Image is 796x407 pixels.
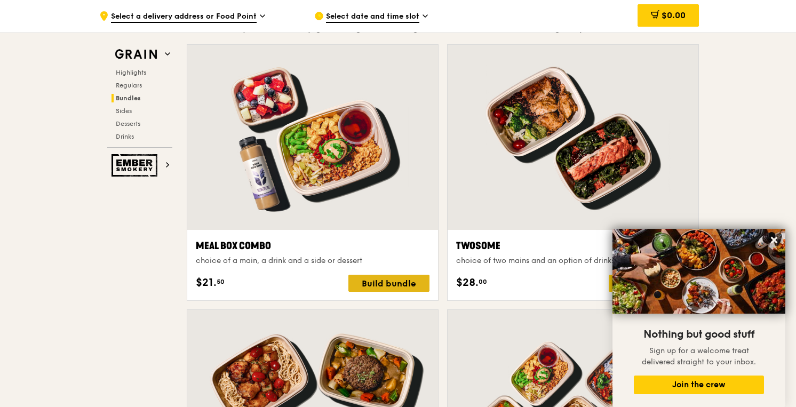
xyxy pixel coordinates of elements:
[662,10,686,20] span: $0.00
[479,277,487,286] span: 00
[116,133,134,140] span: Drinks
[116,120,140,127] span: Desserts
[348,275,429,292] div: Build bundle
[643,328,754,341] span: Nothing but good stuff
[196,275,217,291] span: $21.
[116,107,132,115] span: Sides
[112,45,161,64] img: Grain web logo
[642,346,756,366] span: Sign up for a welcome treat delivered straight to your inbox.
[456,238,690,253] div: Twosome
[456,256,690,266] div: choice of two mains and an option of drinks, desserts and sides
[196,256,429,266] div: choice of a main, a drink and a side or dessert
[116,69,146,76] span: Highlights
[612,229,785,314] img: DSC07876-Edit02-Large.jpeg
[634,376,764,394] button: Join the crew
[112,154,161,177] img: Ember Smokery web logo
[116,82,142,89] span: Regulars
[196,238,429,253] div: Meal Box Combo
[609,275,690,292] div: Build bundle
[111,11,257,23] span: Select a delivery address or Food Point
[326,11,419,23] span: Select date and time slot
[766,232,783,249] button: Close
[116,94,141,102] span: Bundles
[217,277,225,286] span: 50
[456,275,479,291] span: $28.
